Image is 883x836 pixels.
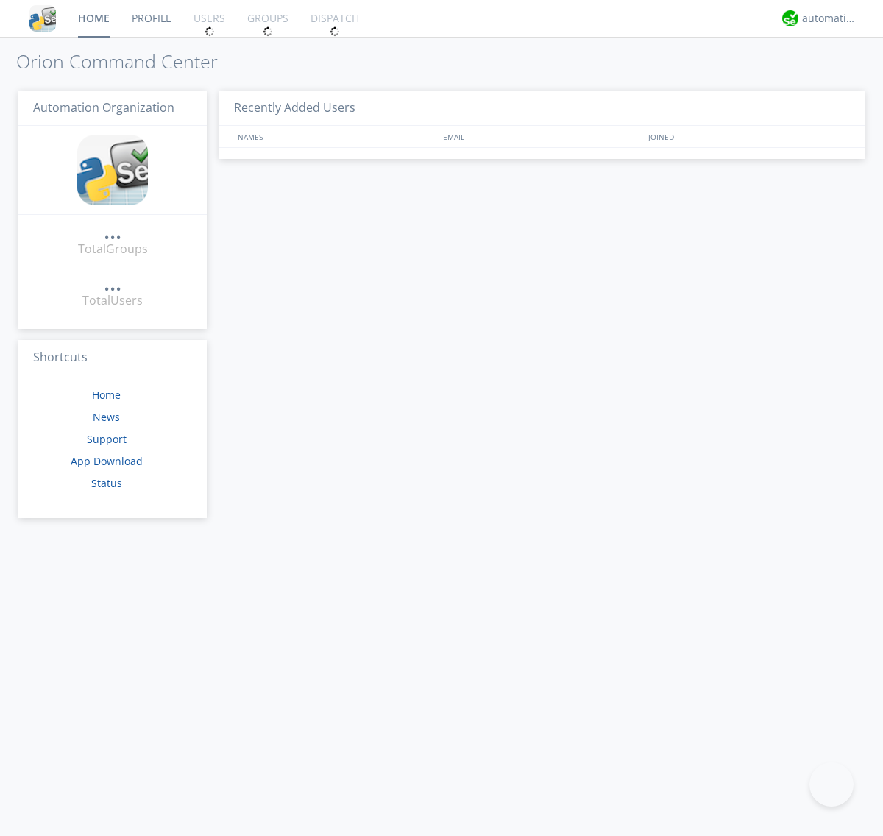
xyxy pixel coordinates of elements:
[87,432,127,446] a: Support
[29,5,56,32] img: cddb5a64eb264b2086981ab96f4c1ba7
[263,26,273,37] img: spin.svg
[82,292,143,309] div: Total Users
[205,26,215,37] img: spin.svg
[91,476,122,490] a: Status
[71,454,143,468] a: App Download
[78,241,148,258] div: Total Groups
[104,275,121,292] a: ...
[234,126,436,147] div: NAMES
[802,11,857,26] div: automation+atlas
[93,410,120,424] a: News
[104,224,121,241] a: ...
[104,224,121,238] div: ...
[104,275,121,290] div: ...
[809,762,854,807] iframe: Toggle Customer Support
[645,126,851,147] div: JOINED
[92,388,121,402] a: Home
[77,135,148,205] img: cddb5a64eb264b2086981ab96f4c1ba7
[219,91,865,127] h3: Recently Added Users
[33,99,174,116] span: Automation Organization
[18,340,207,376] h3: Shortcuts
[330,26,340,37] img: spin.svg
[439,126,645,147] div: EMAIL
[782,10,798,26] img: d2d01cd9b4174d08988066c6d424eccd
